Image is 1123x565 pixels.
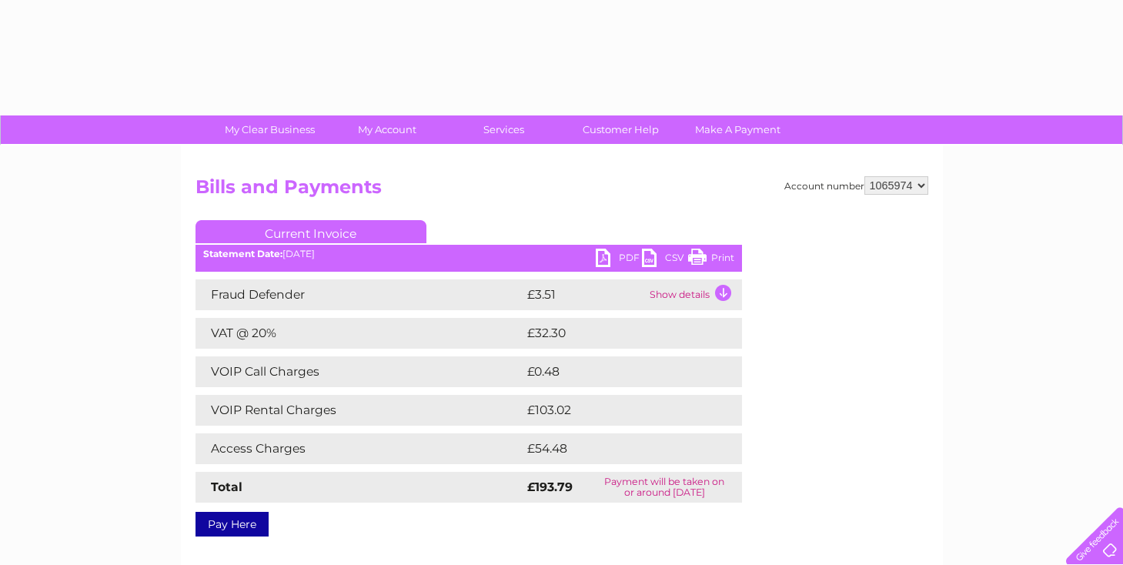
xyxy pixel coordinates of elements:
a: Customer Help [557,115,684,144]
td: £54.48 [523,433,712,464]
td: £3.51 [523,279,646,310]
a: My Account [323,115,450,144]
div: [DATE] [196,249,742,259]
td: £0.48 [523,356,707,387]
strong: Total [211,480,242,494]
a: Make A Payment [674,115,801,144]
td: £32.30 [523,318,710,349]
strong: £193.79 [527,480,573,494]
td: Show details [646,279,742,310]
a: CSV [642,249,688,271]
td: VOIP Call Charges [196,356,523,387]
b: Statement Date: [203,248,282,259]
td: Payment will be taken on or around [DATE] [587,472,742,503]
div: Account number [784,176,928,195]
td: VAT @ 20% [196,318,523,349]
a: Services [440,115,567,144]
h2: Bills and Payments [196,176,928,206]
a: Current Invoice [196,220,426,243]
td: Access Charges [196,433,523,464]
td: £103.02 [523,395,714,426]
td: VOIP Rental Charges [196,395,523,426]
a: My Clear Business [206,115,333,144]
a: Pay Here [196,512,269,537]
td: Fraud Defender [196,279,523,310]
a: Print [688,249,734,271]
a: PDF [596,249,642,271]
